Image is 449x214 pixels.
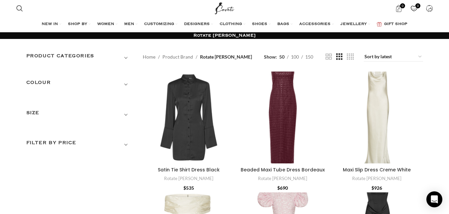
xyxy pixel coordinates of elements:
span: NEW IN [42,22,58,27]
a: Rotate [PERSON_NAME] [258,175,307,182]
span: WOMEN [97,22,114,27]
span: MEN [124,22,134,27]
h3: Filter by price [26,139,133,150]
a: NEW IN [42,18,61,31]
a: Rotate [PERSON_NAME] [352,175,401,182]
a: Beaded Maxi Tube Dress Bordeaux [241,166,325,173]
bdi: 535 [183,185,194,191]
bdi: 926 [371,185,382,191]
a: CLOTHING [220,18,245,31]
a: DESIGNERS [184,18,213,31]
span: CLOTHING [220,22,242,27]
a: MEN [124,18,137,31]
span: CUSTOMIZING [144,22,174,27]
a: CUSTOMIZING [144,18,177,31]
a: WOMEN [97,18,117,31]
h3: Product categories [26,52,133,64]
div: Main navigation [13,18,436,31]
a: SHOES [252,18,271,31]
a: Rotate [PERSON_NAME] [164,175,213,182]
span: $ [183,185,186,191]
a: Beaded Maxi Tube Dress Bordeaux [237,72,329,164]
span: JEWELLERY [340,22,367,27]
a: JEWELLERY [340,18,370,31]
a: SHOP BY [68,18,91,31]
span: SHOES [252,22,267,27]
a: ACCESSORIES [299,18,334,31]
span: $ [371,185,374,191]
span: BAGS [277,22,289,27]
a: Satin Tie Shirt Dress Black [143,72,235,164]
div: Open Intercom Messenger [426,191,442,207]
a: BAGS [277,18,293,31]
div: My Wishlist [407,2,421,15]
a: Site logo [213,5,236,11]
span: GIFT SHOP [384,22,407,27]
span: ACCESSORIES [299,22,331,27]
span: $ [277,185,280,191]
span: SHOP BY [68,22,87,27]
h3: SIZE [26,109,133,120]
span: 0 [415,3,420,8]
span: 0 [400,3,405,8]
a: 0 [392,2,405,15]
a: Search [13,2,26,15]
a: Maxi Slip Dress Creme White [331,72,423,164]
h3: COLOUR [26,79,133,90]
a: Satin Tie Shirt Dress Black [158,166,220,173]
a: Maxi Slip Dress Creme White [343,166,411,173]
bdi: 690 [277,185,288,191]
a: 0 [407,2,421,15]
img: GiftBag [377,22,382,26]
span: DESIGNERS [184,22,210,27]
a: GIFT SHOP [377,18,407,31]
